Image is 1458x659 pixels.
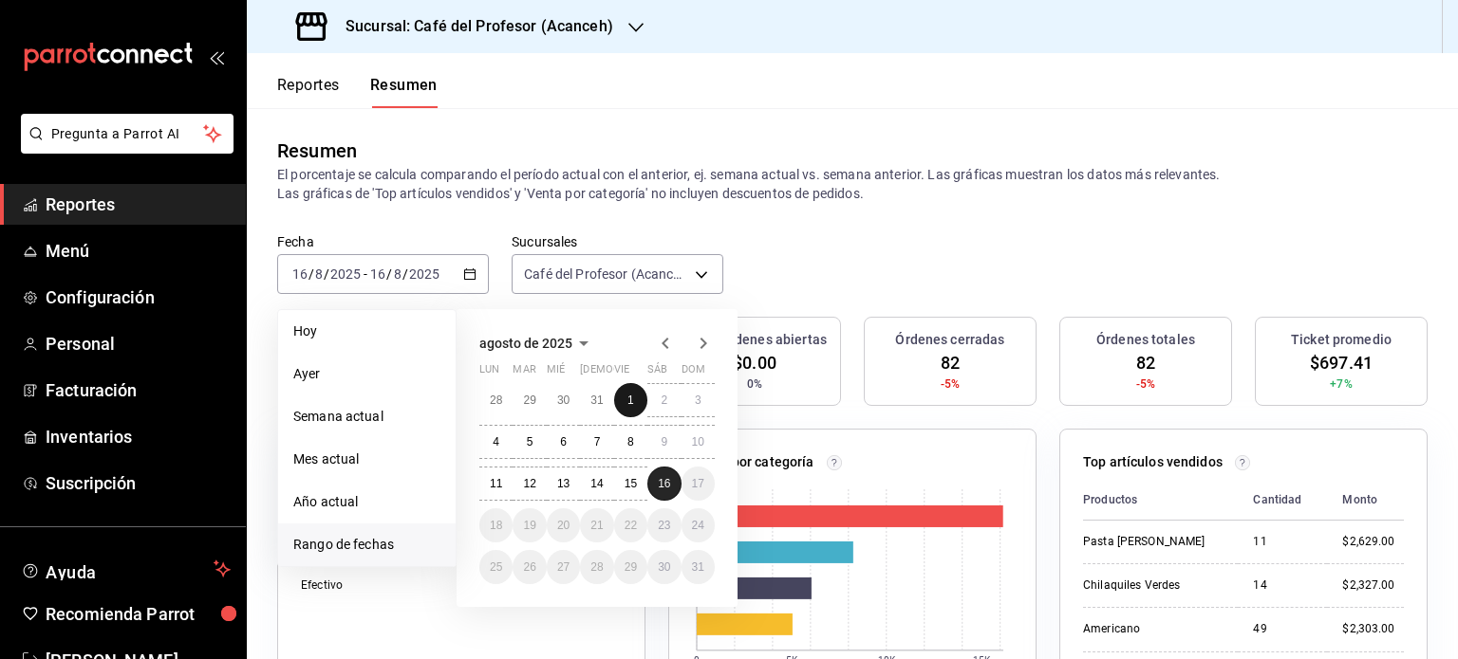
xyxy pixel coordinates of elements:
[1342,621,1404,637] div: $2,303.00
[324,266,329,282] span: /
[46,192,231,217] span: Reportes
[941,350,960,375] span: 82
[547,425,580,459] button: 6 de agosto de 2025
[614,363,629,383] abbr: viernes
[479,467,513,501] button: 11 de agosto de 2025
[590,519,603,532] abbr: 21 de agosto de 2025
[1083,480,1238,521] th: Productos
[393,266,402,282] input: --
[490,560,502,574] abbr: 25 de agosto de 2025
[512,235,723,248] label: Sucursales
[513,467,546,501] button: 12 de agosto de 2025
[560,435,567,448] abbr: 6 de agosto de 2025
[1083,452,1223,472] p: Top artículos vendidos
[1291,330,1392,350] h3: Ticket promedio
[614,467,647,501] button: 15 de agosto de 2025
[46,601,231,627] span: Recomienda Parrot
[51,124,204,144] span: Pregunta a Parrot AI
[277,76,438,108] div: navigation tabs
[580,383,613,417] button: 31 de julio de 2025
[490,477,502,490] abbr: 11 de agosto de 2025
[293,407,440,427] span: Semana actual
[527,435,533,448] abbr: 5 de agosto de 2025
[1327,480,1404,521] th: Monto
[647,363,667,383] abbr: sábado
[209,49,224,64] button: open_drawer_menu
[1330,375,1352,393] span: +7%
[293,535,440,555] span: Rango de fechas
[658,560,670,574] abbr: 30 de agosto de 2025
[523,477,535,490] abbr: 12 de agosto de 2025
[277,137,357,165] div: Resumen
[692,560,704,574] abbr: 31 de agosto de 2025
[661,435,667,448] abbr: 9 de agosto de 2025
[547,363,565,383] abbr: miércoles
[1238,480,1327,521] th: Cantidad
[580,550,613,584] button: 28 de agosto de 2025
[523,394,535,407] abbr: 29 de julio de 2025
[614,550,647,584] button: 29 de agosto de 2025
[547,467,580,501] button: 13 de agosto de 2025
[557,477,570,490] abbr: 13 de agosto de 2025
[479,363,499,383] abbr: lunes
[692,477,704,490] abbr: 17 de agosto de 2025
[513,550,546,584] button: 26 de agosto de 2025
[692,435,704,448] abbr: 10 de agosto de 2025
[692,519,704,532] abbr: 24 de agosto de 2025
[614,425,647,459] button: 8 de agosto de 2025
[647,467,681,501] button: 16 de agosto de 2025
[557,394,570,407] abbr: 30 de julio de 2025
[895,330,1004,350] h3: Órdenes cerradas
[308,266,314,282] span: /
[627,394,634,407] abbr: 1 de agosto de 2025
[479,425,513,459] button: 4 de agosto de 2025
[682,467,715,501] button: 17 de agosto de 2025
[479,332,595,355] button: agosto de 2025
[301,577,465,594] div: Efectivo
[46,558,206,580] span: Ayuda
[695,394,701,407] abbr: 3 de agosto de 2025
[46,424,231,449] span: Inventarios
[547,550,580,584] button: 27 de agosto de 2025
[386,266,392,282] span: /
[21,114,234,154] button: Pregunta a Parrot AI
[479,336,572,351] span: agosto de 2025
[590,477,603,490] abbr: 14 de agosto de 2025
[364,266,367,282] span: -
[513,508,546,542] button: 19 de agosto de 2025
[647,508,681,542] button: 23 de agosto de 2025
[490,519,502,532] abbr: 18 de agosto de 2025
[557,519,570,532] abbr: 20 de agosto de 2025
[330,15,613,38] h3: Sucursal: Café del Profesor (Acanceh)
[293,449,440,469] span: Mes actual
[547,383,580,417] button: 30 de julio de 2025
[658,477,670,490] abbr: 16 de agosto de 2025
[490,394,502,407] abbr: 28 de julio de 2025
[557,560,570,574] abbr: 27 de agosto de 2025
[682,383,715,417] button: 3 de agosto de 2025
[1096,330,1195,350] h3: Órdenes totales
[647,383,681,417] button: 2 de agosto de 2025
[580,363,692,383] abbr: jueves
[479,383,513,417] button: 28 de julio de 2025
[277,165,1428,203] p: El porcentaje se calcula comparando el período actual con el anterior, ej. semana actual vs. sema...
[614,508,647,542] button: 22 de agosto de 2025
[513,383,546,417] button: 29 de julio de 2025
[1253,534,1312,550] div: 11
[1083,534,1223,550] div: Pasta [PERSON_NAME]
[658,519,670,532] abbr: 23 de agosto de 2025
[647,425,681,459] button: 9 de agosto de 2025
[46,331,231,357] span: Personal
[293,364,440,384] span: Ayer
[329,266,362,282] input: ----
[524,265,688,284] span: Café del Profesor (Acanceh)
[647,550,681,584] button: 30 de agosto de 2025
[625,560,637,574] abbr: 29 de agosto de 2025
[46,238,231,264] span: Menú
[625,477,637,490] abbr: 15 de agosto de 2025
[682,508,715,542] button: 24 de agosto de 2025
[594,435,601,448] abbr: 7 de agosto de 2025
[1310,350,1373,375] span: $697.41
[625,519,637,532] abbr: 22 de agosto de 2025
[402,266,408,282] span: /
